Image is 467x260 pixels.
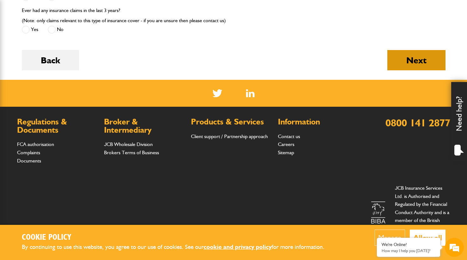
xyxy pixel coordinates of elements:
[22,50,79,70] button: Back
[104,149,159,155] a: Brokers Terms of Business
[246,89,255,97] img: Linked In
[104,118,185,134] h2: Broker & Intermediary
[375,230,405,246] button: Manage
[17,141,54,147] a: FCA authorisation
[22,8,226,23] label: Ever had any insurance claims in the last 3 years? (Note: only claims relevant to this type of in...
[104,3,119,18] div: Minimize live chat window
[278,141,294,147] a: Careers
[278,118,359,126] h2: Information
[8,96,115,110] input: Enter your phone number
[8,59,115,73] input: Enter your last name
[17,149,40,155] a: Complaints
[451,82,467,161] div: Need help?
[86,195,115,204] em: Start Chat
[387,50,445,70] button: Next
[278,149,294,155] a: Sitemap
[395,184,450,241] p: JCB Insurance Services Ltd. is Authorised and Regulated by the Financial Conduct Authority and is...
[48,26,64,34] label: No
[410,230,445,246] button: Allow all
[246,89,255,97] a: LinkedIn
[22,242,335,252] p: By continuing to use this website, you agree to our use of cookies. See our for more information.
[385,117,450,129] a: 0800 141 2877
[204,243,272,250] a: cookie and privacy policy
[212,89,222,97] img: Twitter
[8,115,115,190] textarea: Type your message and hit 'Enter'
[17,118,98,134] h2: Regulations & Documents
[17,158,41,164] a: Documents
[278,133,300,139] a: Contact us
[382,242,435,247] div: We're Online!
[382,248,435,253] p: How may I help you today?
[8,77,115,91] input: Enter your email address
[22,233,335,243] h2: Cookie Policy
[33,35,106,44] div: Chat with us now
[104,141,153,147] a: JCB Wholesale Division
[191,133,268,139] a: Client support / Partnership approach
[191,118,272,126] h2: Products & Services
[11,35,27,44] img: d_20077148190_company_1631870298795_20077148190
[22,26,38,34] label: Yes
